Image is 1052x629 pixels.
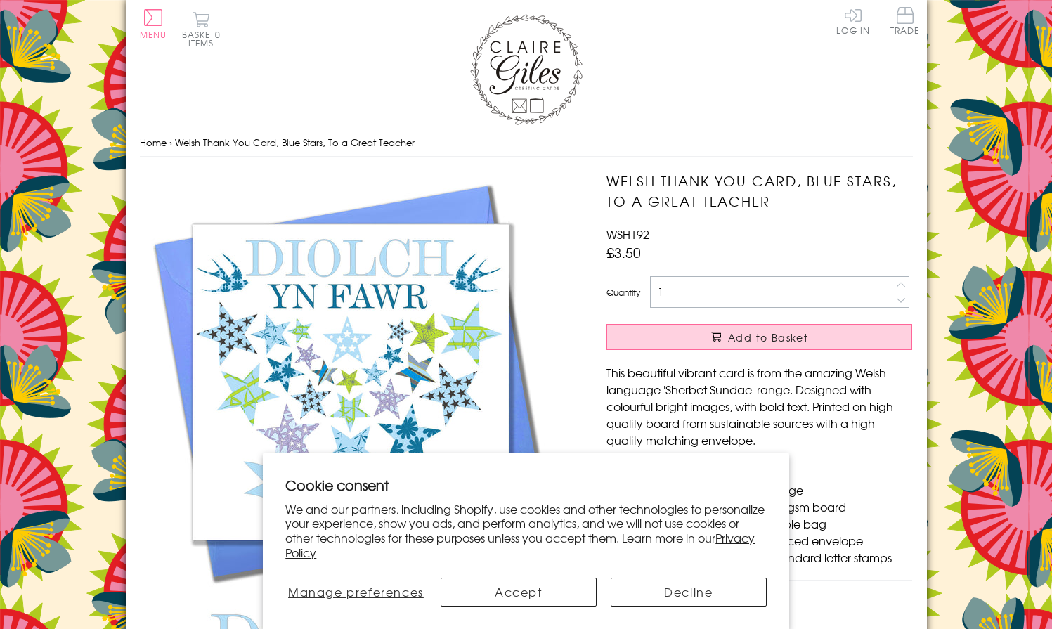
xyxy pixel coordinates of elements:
img: Welsh Thank You Card, Blue Stars, To a Great Teacher [140,171,561,592]
span: 0 items [188,28,221,49]
a: Trade [890,7,920,37]
span: WSH192 [606,226,649,242]
img: Claire Giles Greetings Cards [470,14,583,125]
span: Trade [890,7,920,34]
a: Home [140,136,167,149]
button: Manage preferences [285,578,426,607]
span: Manage preferences [288,583,424,600]
p: This beautiful vibrant card is from the amazing Welsh language 'Sherbet Sundae' range. Designed w... [606,364,912,448]
span: Welsh Thank You Card, Blue Stars, To a Great Teacher [175,136,415,149]
span: Menu [140,28,167,41]
nav: breadcrumbs [140,129,913,157]
h2: Cookie consent [285,475,767,495]
button: Accept [441,578,597,607]
label: Quantity [606,286,640,299]
a: Log In [836,7,870,34]
span: › [169,136,172,149]
button: Add to Basket [606,324,912,350]
span: £3.50 [606,242,641,262]
a: Privacy Policy [285,529,755,561]
h1: Welsh Thank You Card, Blue Stars, To a Great Teacher [606,171,912,212]
span: Add to Basket [728,330,808,344]
button: Menu [140,9,167,39]
button: Decline [611,578,767,607]
p: We and our partners, including Shopify, use cookies and other technologies to personalize your ex... [285,502,767,560]
button: Basket0 items [182,11,221,47]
